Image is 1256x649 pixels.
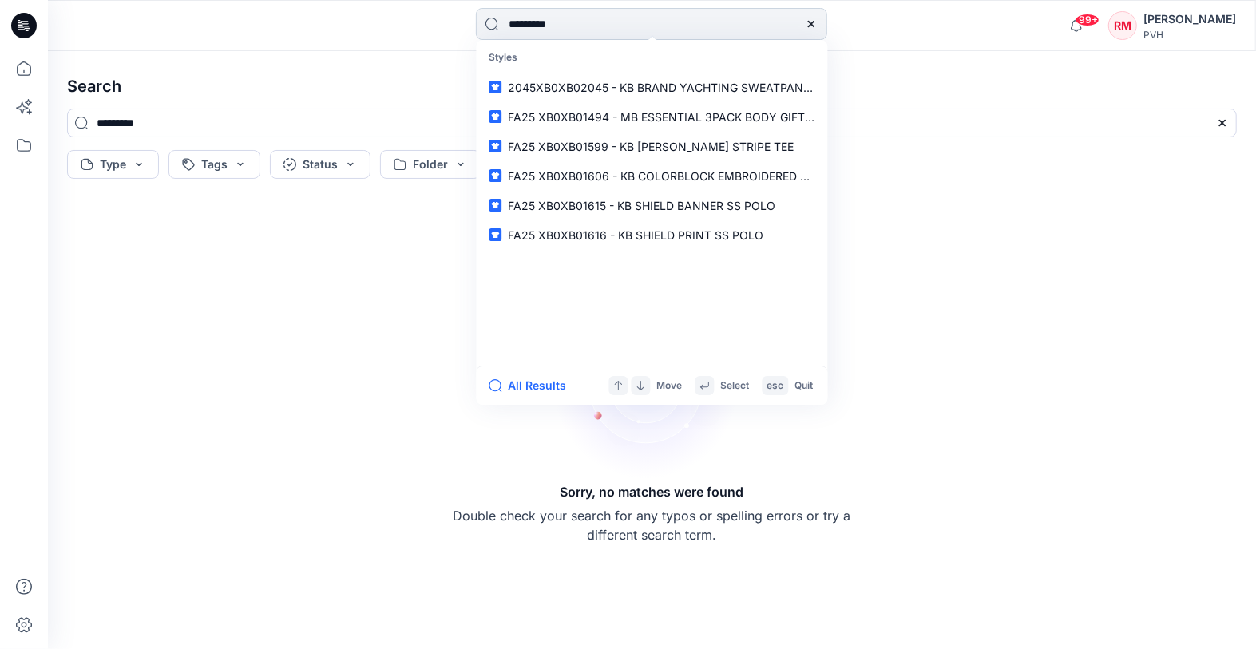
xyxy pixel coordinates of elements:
span: 99+ [1076,14,1099,26]
span: FA25 XB0XB01599 - KB [PERSON_NAME] STRIPE TEE [509,140,794,153]
h5: Sorry, no matches were found [561,482,744,501]
div: [PERSON_NAME] [1143,10,1236,29]
p: Quit [795,378,814,394]
a: FA25 XB0XB01494 - MB ESSENTIAL 3PACK BODY GIFTPACK [480,102,825,132]
span: FA25 XB0XB01615 - KB SHIELD BANNER SS POLO [509,199,776,212]
button: Type [67,150,159,179]
button: Tags [168,150,260,179]
div: RM [1108,11,1137,40]
p: Select [721,378,750,394]
a: FA25 XB0XB01599 - KB [PERSON_NAME] STRIPE TEE [480,132,825,161]
a: FA25 XB0XB01615 - KB SHIELD BANNER SS POLO [480,191,825,220]
a: FA25 XB0XB01606 - KB COLORBLOCK EMBROIDERED TEE SS [480,161,825,191]
a: 2045XB0XB02045 - KB BRAND YACHTING SWEATPANT-PROTO -V01 [480,73,825,102]
span: FA25 XB0XB01616 - KB SHIELD PRINT SS POLO [509,228,764,242]
p: Styles [480,43,825,73]
h4: Search [54,64,1250,109]
span: FA25 XB0XB01494 - MB ESSENTIAL 3PACK BODY GIFTPACK [509,110,835,124]
div: PVH [1143,29,1236,41]
p: Move [657,378,683,394]
span: FA25 XB0XB01606 - KB COLORBLOCK EMBROIDERED TEE SS [509,169,838,183]
p: Double check your search for any typos or spelling errors or try a different search term. [453,506,852,544]
a: FA25 XB0XB01616 - KB SHIELD PRINT SS POLO [480,220,825,250]
button: All Results [489,376,577,395]
span: 2045XB0XB02045 - KB BRAND YACHTING SWEATPANT-PROTO -V01 [509,81,882,94]
button: Status [270,150,370,179]
p: esc [767,378,784,394]
button: Folder [380,150,481,179]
